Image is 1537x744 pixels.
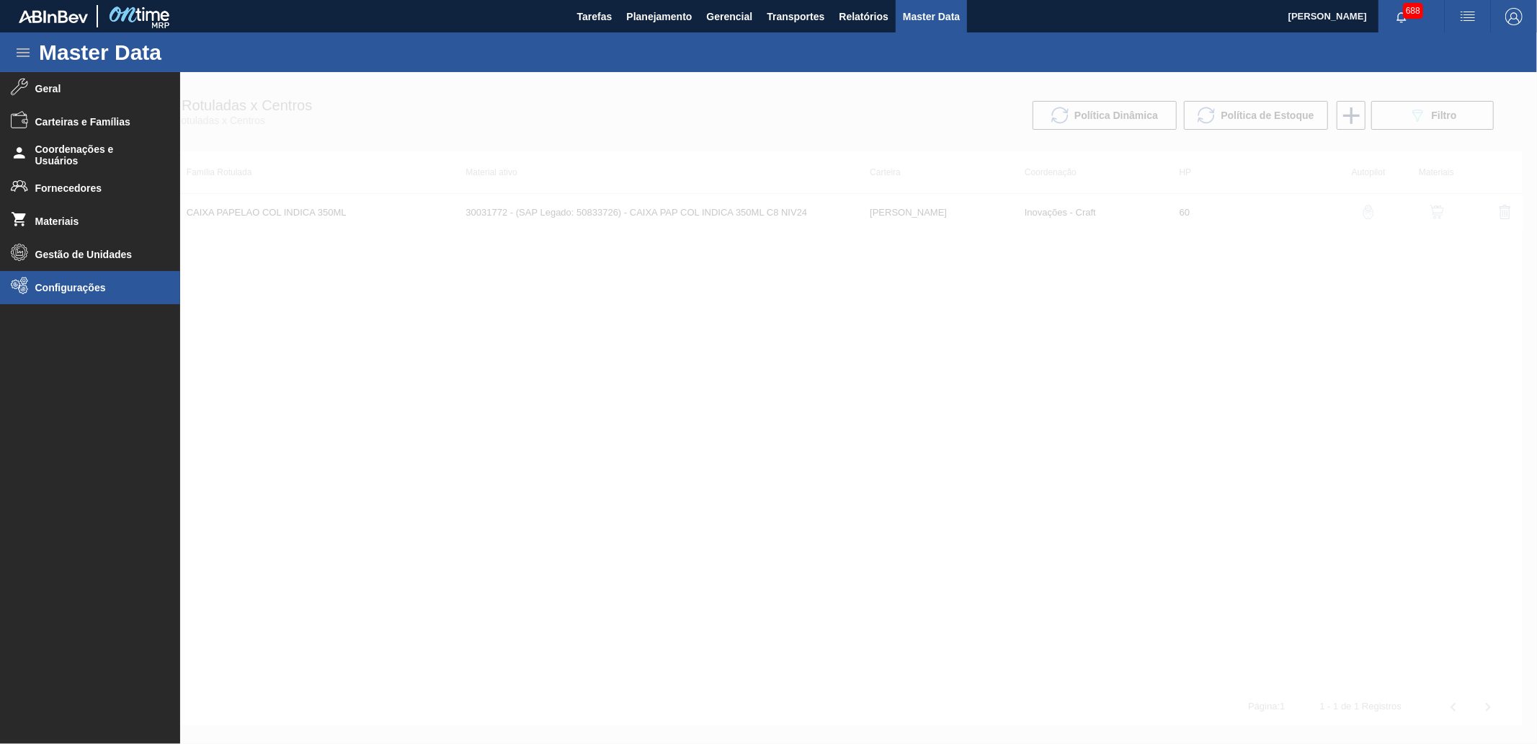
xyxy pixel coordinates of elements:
span: Carteiras e Famílias [35,116,154,128]
span: Coordenações e Usuários [35,143,154,167]
span: Gerencial [707,8,753,25]
span: Relatórios [839,8,888,25]
span: Fornecedores [35,182,154,194]
span: Tarefas [577,8,612,25]
span: Configurações [35,282,154,293]
span: Geral [35,83,154,94]
span: Materiais [35,216,154,227]
span: Planejamento [626,8,692,25]
img: TNhmsLtSVTkK8tSr43FrP2fwEKptu5GPRR3wAAAABJRU5ErkJggg== [19,10,88,23]
button: Notificações [1378,6,1425,27]
img: userActions [1459,8,1476,25]
img: Logout [1505,8,1523,25]
h1: Master Data [39,44,295,61]
span: Transportes [767,8,824,25]
span: 688 [1403,3,1423,19]
span: Gestão de Unidades [35,249,154,260]
span: Master Data [903,8,960,25]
